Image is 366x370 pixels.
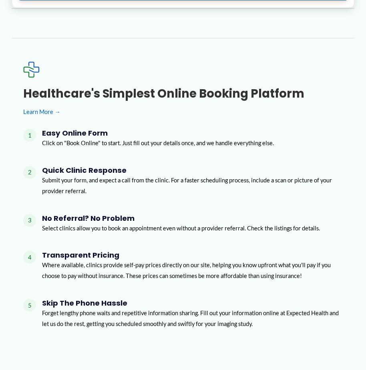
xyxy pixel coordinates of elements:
[42,223,320,234] p: Select clinics allow you to book an appointment even without a provider referral. Check the listi...
[23,62,39,78] img: Expected Healthcare Logo
[23,251,36,264] span: 4
[23,86,342,100] h3: Healthcare's simplest online booking platform
[42,260,343,281] p: Where available, clinics provide self-pay prices directly on our site, helping you know upfront w...
[23,166,36,179] span: 2
[23,299,36,312] span: 5
[42,175,343,196] p: Submit your form, and expect a call from the clinic. For a faster scheduling process, include a s...
[23,106,342,117] a: Learn More →
[23,214,36,227] span: 3
[42,299,343,308] h4: Skip the Phone Hassle
[42,166,343,175] h4: Quick Clinic Response
[42,138,274,148] p: Click on "Book Online" to start. Just fill out your details once, and we handle everything else.
[42,308,343,329] p: Forget lengthy phone waits and repetitive information sharing. Fill out your information online a...
[42,251,343,260] h4: Transparent Pricing
[42,129,274,138] h4: Easy Online Form
[42,214,320,223] h4: No Referral? No Problem
[23,129,36,142] span: 1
